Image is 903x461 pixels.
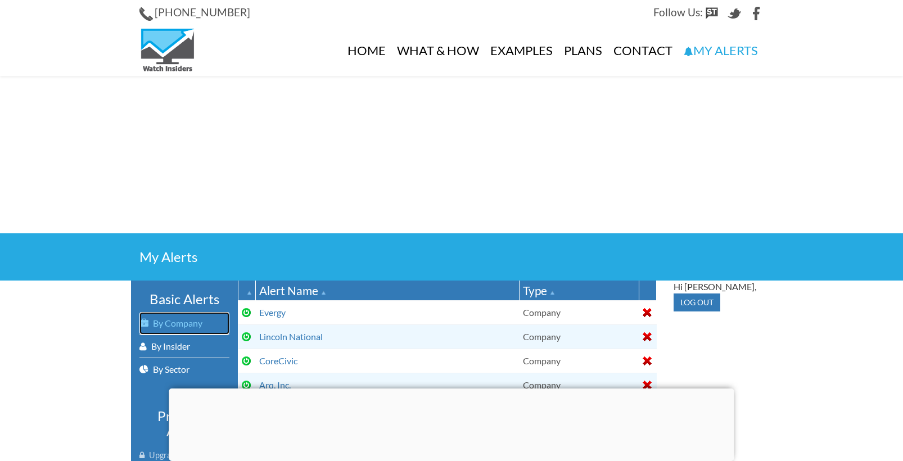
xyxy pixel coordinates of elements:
a: Examples [485,25,558,76]
th: Alert Name: Ascending sort applied, activate to apply a descending sort [256,281,520,301]
iframe: Advertisement [169,388,734,458]
th: : Ascending sort applied, activate to apply a descending sort [238,281,256,301]
a: By Sector [139,358,229,381]
a: Plans [558,25,608,76]
img: StockTwits [705,7,719,20]
a: Evergy [259,307,286,318]
img: Facebook [750,7,764,20]
a: What & How [391,25,485,76]
a: CoreCivic [259,355,297,366]
span: [PHONE_NUMBER] [155,6,250,19]
a: Home [342,25,391,76]
h3: Premium Alerts [139,409,229,439]
a: By Insider [139,335,229,358]
td: Company [520,373,639,397]
td: Company [520,324,639,349]
th: : No sort applied, activate to apply an ascending sort [639,281,657,301]
a: Contact [608,25,678,76]
td: Company [520,349,639,373]
img: Twitter [728,7,741,20]
div: Type [523,282,635,299]
a: By Company [139,312,229,335]
a: Lincoln National [259,331,323,342]
input: Log out [674,293,720,311]
a: My Alerts [678,25,764,76]
th: Type: Ascending sort applied, activate to apply a descending sort [520,281,639,301]
img: Phone [139,7,153,21]
h2: My Alerts [139,250,764,264]
span: Follow Us: [653,6,703,19]
iframe: Advertisement [114,76,789,233]
div: Alert Name [259,282,516,299]
h3: Basic Alerts [139,292,229,306]
div: Hi [PERSON_NAME], [674,281,764,293]
td: Company [520,300,639,324]
a: Arq, Inc. [259,379,291,390]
